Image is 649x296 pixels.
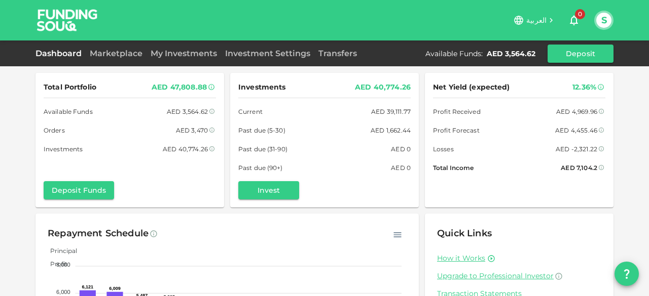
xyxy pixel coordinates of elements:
[43,247,77,255] span: Principal
[238,106,263,117] span: Current
[176,125,208,136] div: AED 3,470
[238,181,299,199] button: Invest
[86,49,147,58] a: Marketplace
[371,106,411,117] div: AED 39,111.77
[238,125,285,136] span: Past due (5-30)
[433,125,480,136] span: Profit Forecast
[575,9,585,19] span: 0
[615,262,639,286] button: question
[437,271,601,281] a: Upgrade to Professional Investor
[238,144,287,154] span: Past due (31-90)
[371,125,411,136] div: AED 1,662.44
[238,81,285,94] span: Investments
[437,228,492,239] span: Quick Links
[44,125,65,136] span: Orders
[391,144,411,154] div: AED 0
[437,253,485,263] a: How it Works
[167,106,208,117] div: AED 3,564.62
[44,144,83,154] span: Investments
[163,144,208,154] div: AED 40,774.26
[556,144,597,154] div: AED -2,321.22
[596,13,611,28] button: S
[35,49,86,58] a: Dashboard
[152,81,207,94] div: AED 47,808.88
[44,81,96,94] span: Total Portfolio
[147,49,221,58] a: My Investments
[548,45,614,63] button: Deposit
[44,181,114,199] button: Deposit Funds
[56,289,70,295] tspan: 6,000
[572,81,596,94] div: 12.36%
[526,16,547,25] span: العربية
[43,260,67,268] span: Profit
[433,106,481,117] span: Profit Received
[44,106,93,117] span: Available Funds
[561,162,597,173] div: AED 7,104.2
[221,49,314,58] a: Investment Settings
[437,271,554,280] span: Upgrade to Professional Investor
[391,162,411,173] div: AED 0
[433,144,454,154] span: Losses
[355,81,411,94] div: AED 40,774.26
[314,49,361,58] a: Transfers
[564,10,584,30] button: 0
[556,106,597,117] div: AED 4,969.96
[56,262,70,268] tspan: 8,000
[48,226,149,242] div: Repayment Schedule
[555,125,597,136] div: AED 4,455.46
[238,162,283,173] span: Past due (90+)
[433,81,510,94] span: Net Yield (expected)
[425,49,483,59] div: Available Funds :
[433,162,474,173] span: Total Income
[487,49,535,59] div: AED 3,564.62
